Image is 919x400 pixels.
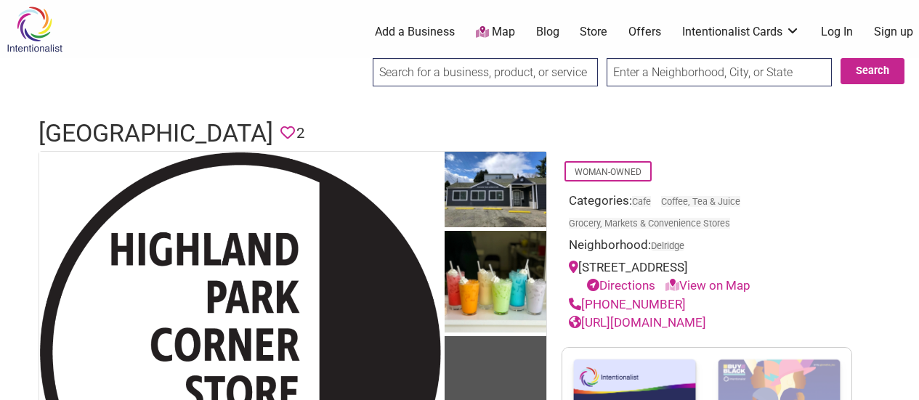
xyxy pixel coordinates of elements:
input: Enter a Neighborhood, City, or State [607,58,832,86]
span: 2 [296,122,304,144]
a: Woman-Owned [575,167,641,177]
a: Store [580,24,607,40]
span: Delridge [651,242,684,251]
a: Directions [587,278,655,293]
a: Sign up [874,24,913,40]
input: Search for a business, product, or service [373,58,598,86]
a: Intentionalist Cards [682,24,800,40]
a: Blog [536,24,559,40]
a: [URL][DOMAIN_NAME] [569,315,706,330]
h1: [GEOGRAPHIC_DATA] [39,116,273,151]
a: [PHONE_NUMBER] [569,297,686,311]
div: Categories: [569,192,845,237]
div: Neighborhood: [569,236,845,258]
a: Grocery, Markets & Convenience Stores [569,218,730,229]
a: Log In [821,24,853,40]
a: Cafe [632,196,651,207]
a: View on Map [665,278,750,293]
a: Coffee, Tea & Juice [661,196,740,207]
img: Highland Park Corner Store [445,231,546,336]
button: Search [841,58,904,84]
a: Offers [628,24,661,40]
img: Highland Park Corner Store [445,152,546,232]
a: Add a Business [375,24,455,40]
div: [STREET_ADDRESS] [569,258,845,295]
a: Map [476,24,515,41]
